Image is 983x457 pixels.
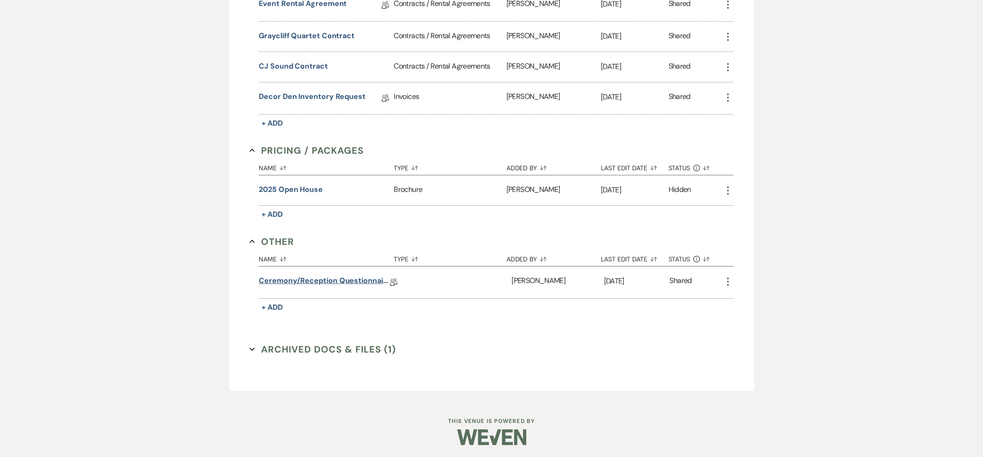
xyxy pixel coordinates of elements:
button: Status [669,157,722,175]
button: Name [259,249,394,266]
button: Pricing / Packages [250,144,364,157]
button: Name [259,157,394,175]
span: Status [669,256,691,262]
button: Type [394,157,506,175]
div: [PERSON_NAME] [506,82,601,114]
div: [PERSON_NAME] [506,52,601,82]
button: + Add [259,208,285,221]
div: [PERSON_NAME] [512,266,604,298]
button: Added By [506,157,601,175]
button: 2025 Open House [259,184,323,195]
span: + Add [262,302,283,312]
p: [DATE] [601,91,669,103]
div: Shared [669,61,691,73]
button: Last Edit Date [601,249,669,266]
p: [DATE] [601,30,669,42]
span: + Add [262,209,283,219]
div: Shared [669,275,692,289]
span: + Add [262,118,283,128]
div: [PERSON_NAME] [506,22,601,52]
img: Weven Logo [457,421,526,453]
div: Contracts / Rental Agreements [394,52,506,82]
a: Decor Den Inventory Request [259,91,366,105]
div: Brochure [394,175,506,205]
button: Archived Docs & Files (1) [250,342,396,356]
button: Other [250,235,294,249]
button: + Add [259,301,285,314]
button: Type [394,249,506,266]
div: Shared [669,91,691,105]
button: Status [669,249,722,266]
p: [DATE] [604,275,670,287]
div: Invoices [394,82,506,114]
a: Ceremony/Reception Questionnaire [259,275,390,289]
p: [DATE] [601,184,669,196]
div: [PERSON_NAME] [506,175,601,205]
button: + Add [259,117,285,130]
span: Status [669,165,691,171]
p: [DATE] [601,61,669,73]
button: Added By [506,249,601,266]
button: Graycliff Quartet Contract [259,30,355,41]
div: Hidden [669,184,691,197]
button: Last Edit Date [601,157,669,175]
div: Shared [669,30,691,43]
button: CJ Sound Contract [259,61,328,72]
div: Contracts / Rental Agreements [394,22,506,52]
